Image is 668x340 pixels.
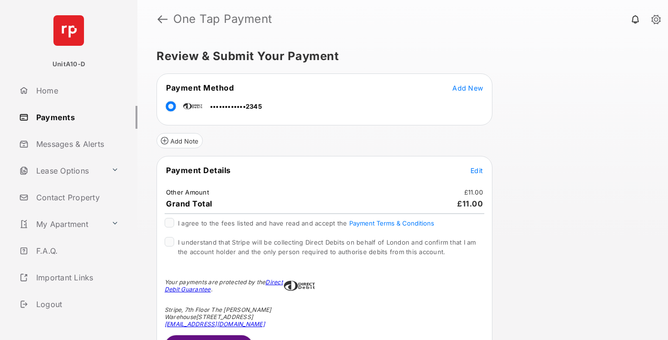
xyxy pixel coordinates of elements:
[15,133,137,155] a: Messages & Alerts
[165,278,283,293] a: Direct Debit Guarantee
[166,83,234,93] span: Payment Method
[470,166,483,175] span: Edit
[349,219,434,227] button: I agree to the fees listed and have read and accept the
[210,103,262,110] span: ••••••••••••2345
[452,84,483,92] span: Add New
[15,213,107,236] a: My Apartment
[457,199,483,208] span: £11.00
[165,278,284,293] div: Your payments are protected by the .
[166,165,231,175] span: Payment Details
[15,266,123,289] a: Important Links
[157,133,203,148] button: Add Note
[166,188,209,196] td: Other Amount
[15,186,137,209] a: Contact Property
[178,219,434,227] span: I agree to the fees listed and have read and accept the
[15,239,137,262] a: F.A.Q.
[15,159,107,182] a: Lease Options
[53,15,84,46] img: svg+xml;base64,PHN2ZyB4bWxucz0iaHR0cDovL3d3dy53My5vcmcvMjAwMC9zdmciIHdpZHRoPSI2NCIgaGVpZ2h0PSI2NC...
[173,13,272,25] strong: One Tap Payment
[452,83,483,93] button: Add New
[15,79,137,102] a: Home
[157,51,641,62] h5: Review & Submit Your Payment
[15,106,137,129] a: Payments
[166,199,212,208] span: Grand Total
[178,238,476,256] span: I understand that Stripe will be collecting Direct Debits on behalf of London and confirm that I ...
[165,320,265,328] a: [EMAIL_ADDRESS][DOMAIN_NAME]
[15,293,137,316] a: Logout
[52,60,85,69] p: UnitA10-D
[464,188,484,196] td: £11.00
[470,165,483,175] button: Edit
[165,306,284,328] div: Stripe, 7th Floor The [PERSON_NAME] Warehouse [STREET_ADDRESS]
